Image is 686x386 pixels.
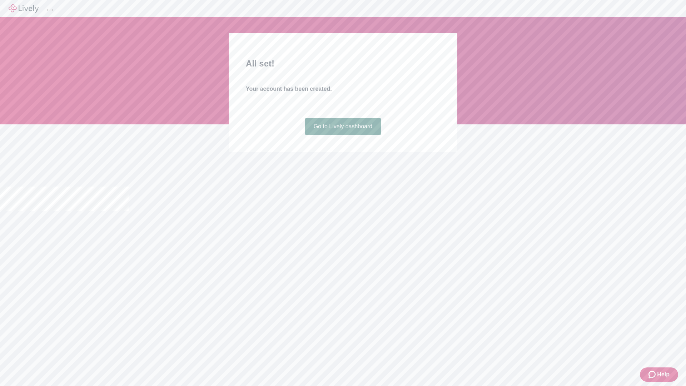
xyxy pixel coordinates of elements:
[9,4,39,13] img: Lively
[305,118,381,135] a: Go to Lively dashboard
[246,57,440,70] h2: All set!
[648,370,657,379] svg: Zendesk support icon
[47,9,53,11] button: Log out
[640,367,678,382] button: Zendesk support iconHelp
[246,85,440,93] h4: Your account has been created.
[657,370,670,379] span: Help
